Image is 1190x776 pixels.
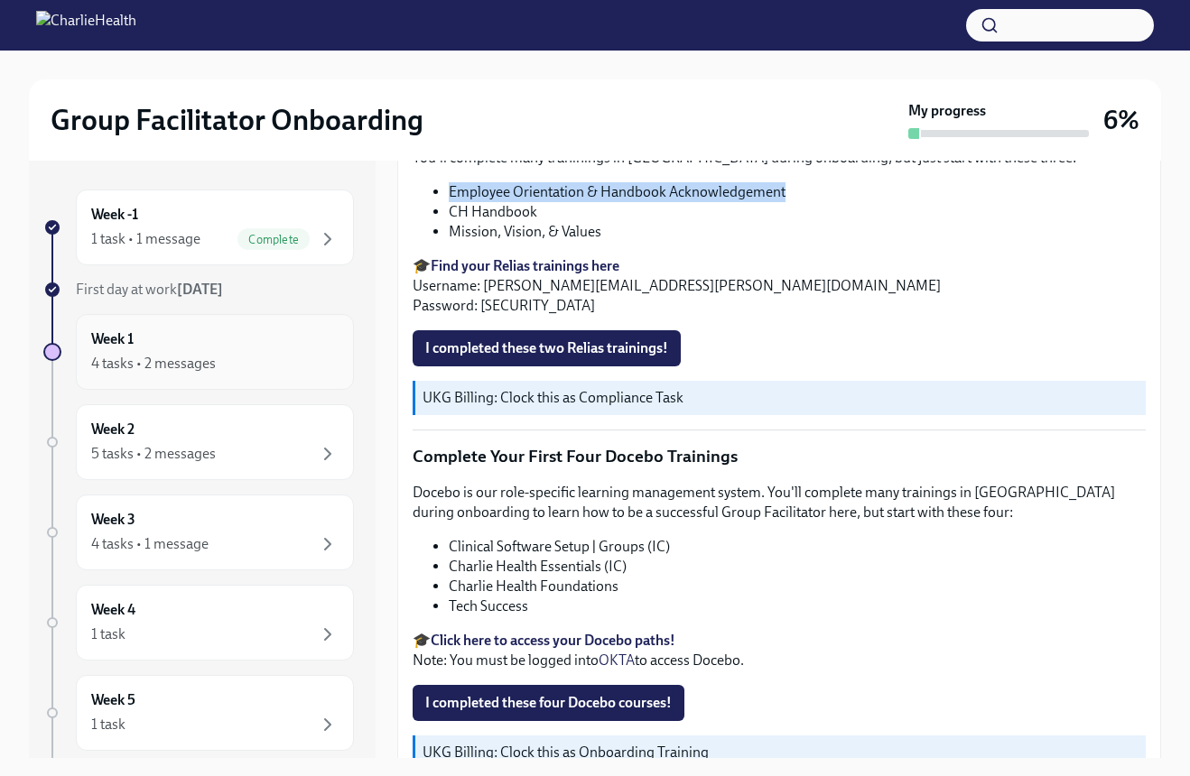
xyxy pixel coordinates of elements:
span: First day at work [76,281,223,298]
a: Week 51 task [43,675,354,751]
a: Find your Relias trainings here [431,257,619,274]
a: Week -11 task • 1 messageComplete [43,189,354,265]
p: UKG Billing: Clock this as Compliance Task [423,388,1139,408]
div: 4 tasks • 1 message [91,534,209,554]
span: Complete [237,233,310,246]
p: 🎓 Note: You must be logged into to access Docebo. [413,631,1146,670]
p: 🎓 Username: [PERSON_NAME][EMAIL_ADDRESS][PERSON_NAME][DOMAIN_NAME] Password: [SECURITY_DATA] [413,256,1146,316]
button: I completed these two Relias trainings! [413,330,681,366]
span: I completed these two Relias trainings! [425,339,668,357]
h6: Week 5 [91,690,135,710]
a: Week 14 tasks • 2 messages [43,314,354,390]
li: Tech Success [449,596,1146,616]
div: 5 tasks • 2 messages [91,444,216,464]
p: Complete Your First Four Docebo Trainings [413,445,1146,468]
a: Week 34 tasks • 1 message [43,494,354,570]
p: UKG Billing: Clock this as Onboarding Training [423,743,1139,762]
h6: Week 2 [91,420,135,439]
a: Click here to access your Docebo paths! [431,632,675,649]
li: Mission, Vision, & Values [449,222,1146,242]
h6: Week 3 [91,510,135,530]
a: OKTA [599,651,635,669]
li: Clinical Software Setup | Groups (IC) [449,537,1146,557]
strong: [DATE] [177,281,223,298]
li: Charlie Health Foundations [449,577,1146,596]
button: I completed these four Docebo courses! [413,685,684,721]
span: I completed these four Docebo courses! [425,694,672,712]
div: 1 task [91,624,126,644]
h6: Week 4 [91,600,135,620]
strong: My progress [908,101,986,121]
div: 1 task • 1 message [91,229,200,249]
img: CharlieHealth [36,11,136,40]
a: First day at work[DATE] [43,280,354,300]
li: Employee Orientation & Handbook Acknowledgement [449,182,1146,202]
h3: 6% [1103,104,1139,136]
div: 4 tasks • 2 messages [91,354,216,374]
a: Week 25 tasks • 2 messages [43,404,354,480]
h6: Week 1 [91,329,134,349]
li: CH Handbook [449,202,1146,222]
p: Docebo is our role-specific learning management system. You'll complete many trainings in [GEOGRA... [413,483,1146,522]
li: Charlie Health Essentials (IC) [449,557,1146,577]
h2: Group Facilitator Onboarding [51,102,423,138]
div: 1 task [91,715,126,734]
h6: Week -1 [91,205,138,225]
a: Week 41 task [43,585,354,661]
